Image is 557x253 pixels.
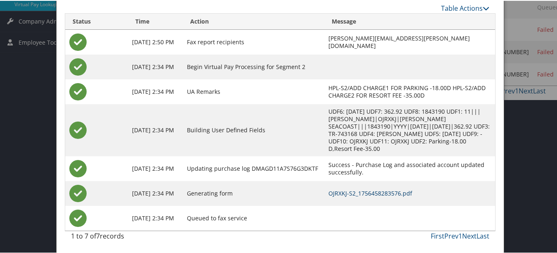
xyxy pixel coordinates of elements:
td: Success - Purchase Log and associated account updated successfully. [324,155,495,180]
a: 1 [458,231,462,240]
td: [DATE] 2:34 PM [128,79,183,103]
td: Queued to fax service [183,205,325,230]
th: Action: activate to sort column ascending [183,13,325,29]
td: Generating form [183,180,325,205]
td: [DATE] 2:34 PM [128,155,183,180]
th: Time: activate to sort column ascending [128,13,183,29]
th: Message: activate to sort column ascending [324,13,495,29]
th: Status: activate to sort column ascending [65,13,128,29]
a: Next [462,231,477,240]
td: [DATE] 2:34 PM [128,103,183,155]
a: OJRXKJ-S2_1756458283576.pdf [328,189,412,196]
td: UA Remarks [183,79,325,103]
td: [DATE] 2:34 PM [128,205,183,230]
td: Building User Defined Fields [183,103,325,155]
td: Updating purchase log DMAGD11A7S76G3DKTF [183,155,325,180]
td: HPL-S2/ADD CHARGE1 FOR PARKING -18.00D HPL-S2/ADD CHARGE2 FOR RESORT FEE -35.00D [324,79,495,103]
a: Prev [444,231,458,240]
a: Table Actions [441,3,489,12]
td: Begin Virtual Pay Processing for Segment 2 [183,54,325,79]
span: 7 [96,231,100,240]
td: [PERSON_NAME][EMAIL_ADDRESS][PERSON_NAME][DOMAIN_NAME] [324,29,495,54]
td: [DATE] 2:34 PM [128,54,183,79]
a: Last [477,231,489,240]
div: 1 to 7 of records [71,230,166,244]
td: [DATE] 2:34 PM [128,180,183,205]
a: First [431,231,444,240]
td: [DATE] 2:50 PM [128,29,183,54]
td: UDF6: [DATE] UDF7: 362.92 UDF8: 1843190 UDF1: 11|||[PERSON_NAME]|OJRXKJ|[PERSON_NAME] SEACOAST|||... [324,103,495,155]
td: Fax report recipients [183,29,325,54]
